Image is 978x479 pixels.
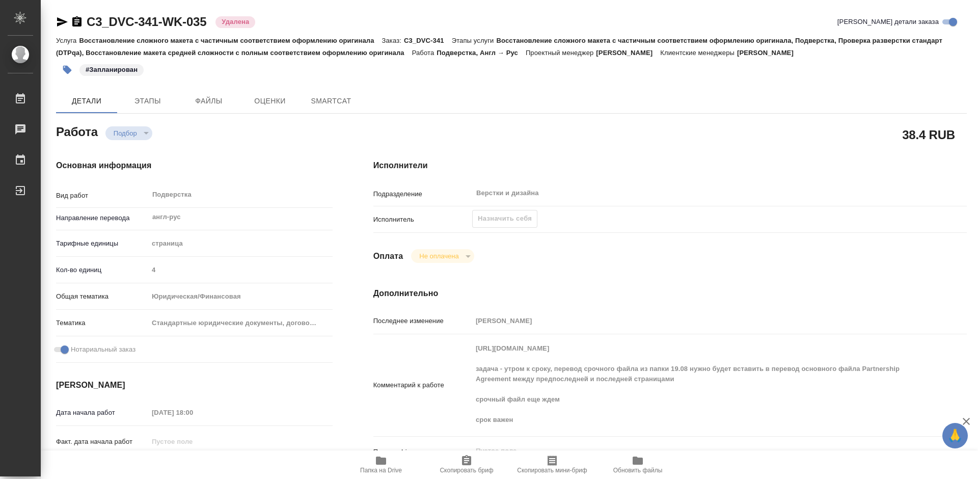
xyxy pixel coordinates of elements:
p: [PERSON_NAME] [596,49,660,57]
span: SmartCat [307,95,356,108]
button: Папка на Drive [338,450,424,479]
p: Восстановление сложного макета с частичным соответствием оформлению оригинала, Подверстка, Провер... [56,37,942,57]
p: Комментарий к работе [373,380,472,390]
h2: Работа [56,122,98,140]
p: Исполнитель [373,215,472,225]
span: 🙏 [946,425,964,446]
p: Последнее изменение [373,316,472,326]
p: C3_DVC-341 [404,37,452,44]
p: Дата начала работ [56,408,148,418]
p: Подверстка, Англ → Рус [437,49,526,57]
input: Пустое поле [148,405,237,420]
p: Работа [412,49,437,57]
p: Направление перевода [56,213,148,223]
span: Этапы [123,95,172,108]
div: Подбор [105,126,152,140]
div: Подбор [411,249,474,263]
span: Скопировать бриф [440,467,493,474]
div: Юридическая/Финансовая [148,288,333,305]
button: 🙏 [942,423,968,448]
h4: Дополнительно [373,287,967,300]
input: Пустое поле [472,313,917,328]
p: Этапы услуги [452,37,497,44]
input: Пустое поле [148,262,333,277]
div: страница [148,235,333,252]
p: Путь на drive [373,447,472,457]
p: Кол-во единиц [56,265,148,275]
p: Восстановление сложного макета с частичным соответствием оформлению оригинала [79,37,382,44]
p: Удалена [222,17,249,27]
textarea: [URL][DOMAIN_NAME] задача - утром к сроку, перевод срочного файла из папки 19.08 нужно будет вста... [472,340,917,429]
input: Пустое поле [148,434,237,449]
p: Общая тематика [56,291,148,302]
h4: [PERSON_NAME] [56,379,333,391]
h4: Оплата [373,250,403,262]
p: Тарифные единицы [56,238,148,249]
span: Нотариальный заказ [71,344,135,355]
span: Запланирован [78,65,145,73]
span: Обновить файлы [613,467,663,474]
span: Детали [62,95,111,108]
span: Папка на Drive [360,467,402,474]
p: #Запланирован [86,65,138,75]
p: [PERSON_NAME] [737,49,801,57]
button: Скопировать ссылку для ЯМессенджера [56,16,68,28]
button: Скопировать бриф [424,450,509,479]
div: Стандартные юридические документы, договоры, уставы [148,314,333,332]
p: Заказ: [382,37,404,44]
p: Проектный менеджер [526,49,596,57]
p: Подразделение [373,189,472,199]
button: Обновить файлы [595,450,681,479]
p: Факт. дата начала работ [56,437,148,447]
button: Скопировать ссылку [71,16,83,28]
button: Подбор [111,129,140,138]
span: Скопировать мини-бриф [517,467,587,474]
p: Вид работ [56,191,148,201]
a: C3_DVC-341-WK-035 [87,15,206,29]
h4: Исполнители [373,159,967,172]
span: Оценки [246,95,294,108]
button: Не оплачена [416,252,461,260]
button: Скопировать мини-бриф [509,450,595,479]
button: Добавить тэг [56,59,78,81]
span: [PERSON_NAME] детали заказа [837,17,939,27]
p: Услуга [56,37,79,44]
p: Тематика [56,318,148,328]
h2: 38.4 RUB [902,126,955,143]
p: Клиентские менеджеры [660,49,737,57]
span: Файлы [184,95,233,108]
h4: Основная информация [56,159,333,172]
